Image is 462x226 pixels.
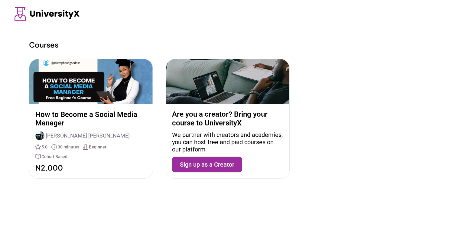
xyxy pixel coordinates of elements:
[46,132,130,139] span: [PERSON_NAME] [PERSON_NAME]
[172,110,283,128] p: Are you a creator? Bring your course to UniversityX
[35,131,44,140] img: Author
[29,59,153,179] a: How to Become a Social Media ManagerAuthor[PERSON_NAME] [PERSON_NAME]5.030 minutesBeginnerCohort ...
[29,59,153,104] img: Course
[41,144,47,150] span: 5.0
[35,110,147,128] p: How to Become a Social Media Manager
[58,144,79,150] span: 30 minutes
[29,40,433,49] p: Courses
[35,163,147,172] p: N2,000
[89,144,106,150] span: Beginner
[172,131,283,153] p: We partner with creators and academies, you can host free and paid courses on our platform
[172,157,242,172] button: Sign up as a Creator
[15,7,80,21] img: Logo
[41,154,67,160] span: Cohort Based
